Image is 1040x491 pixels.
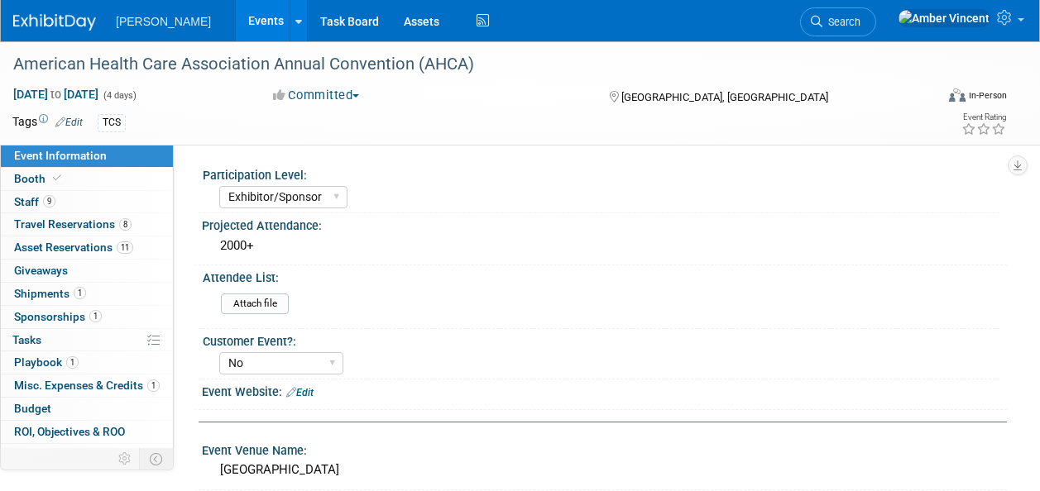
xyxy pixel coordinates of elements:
[140,448,174,470] td: Toggle Event Tabs
[961,113,1006,122] div: Event Rating
[111,448,140,470] td: Personalize Event Tab Strip
[117,241,133,254] span: 11
[14,355,79,369] span: Playbook
[12,333,41,346] span: Tasks
[147,379,160,392] span: 1
[202,438,1007,459] div: Event Venue Name:
[1,236,173,259] a: Asset Reservations11
[74,287,86,299] span: 1
[1,260,173,282] a: Giveaways
[949,88,966,102] img: Format-Inperson.png
[202,213,1007,234] div: Projected Attendance:
[214,233,994,259] div: 2000+
[1,283,173,305] a: Shipments1
[1,191,173,213] a: Staff9
[286,387,314,398] a: Edit
[43,195,55,207] span: 9
[14,195,55,208] span: Staff
[13,14,96,31] img: ExhibitDay
[102,90,137,101] span: (4 days)
[267,87,366,104] button: Committed
[14,241,133,254] span: Asset Reservations
[14,264,68,277] span: Giveaways
[116,15,211,28] span: [PERSON_NAME]
[12,113,83,132] td: Tags
[48,88,64,101] span: to
[1,213,173,236] a: Travel Reservations8
[55,117,83,128] a: Edit
[12,87,99,102] span: [DATE] [DATE]
[14,379,160,392] span: Misc. Expenses & Credits
[14,402,51,415] span: Budget
[968,89,1007,102] div: In-Person
[1,168,173,190] a: Booth
[66,356,79,369] span: 1
[800,7,876,36] a: Search
[862,86,1007,111] div: Event Format
[14,217,132,231] span: Travel Reservations
[1,374,173,397] a: Misc. Expenses & Credits1
[202,379,1007,401] div: Event Website:
[203,329,999,350] div: Customer Event?:
[53,174,61,183] i: Booth reservation complete
[1,351,173,374] a: Playbook1
[1,145,173,167] a: Event Information
[1,398,173,420] a: Budget
[203,265,999,286] div: Attendee List:
[98,114,126,131] div: TCS
[898,9,990,27] img: Amber Vincent
[203,163,999,184] div: Participation Level:
[14,448,97,461] span: Attachments
[822,16,860,28] span: Search
[89,310,102,322] span: 1
[14,149,107,162] span: Event Information
[14,425,125,438] span: ROI, Objectives & ROO
[1,444,173,466] a: Attachments9
[14,287,86,300] span: Shipments
[14,310,102,323] span: Sponsorships
[1,421,173,443] a: ROI, Objectives & ROO
[214,457,994,483] div: [GEOGRAPHIC_DATA]
[621,91,828,103] span: [GEOGRAPHIC_DATA], [GEOGRAPHIC_DATA]
[14,172,65,185] span: Booth
[119,218,132,231] span: 8
[1,329,173,351] a: Tasks
[7,50,922,79] div: American Health Care Association Annual Convention (AHCA)
[1,306,173,328] a: Sponsorships1
[84,448,97,460] span: 9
